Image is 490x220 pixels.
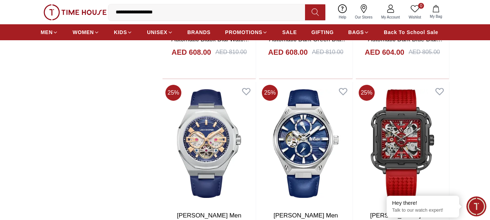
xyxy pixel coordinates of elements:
[311,29,334,36] span: GIFTING
[73,26,99,39] a: WOMEN
[225,29,263,36] span: PROMOTIONS
[215,48,247,57] div: AED 810.00
[406,14,424,20] span: Wishlist
[282,26,297,39] a: SALE
[334,3,351,21] a: Help
[114,26,132,39] a: KIDS
[418,3,424,9] span: 0
[392,207,454,213] p: Talk to our watch expert!
[41,29,53,36] span: MEN
[225,26,268,39] a: PROMOTIONS
[336,14,349,20] span: Help
[165,85,181,101] span: 25 %
[188,26,211,39] a: BRANDS
[162,82,256,205] img: LEE COOPER Men Automatic Dark Blue Dial Watch - LC08125.399
[147,29,167,36] span: UNISEX
[73,29,94,36] span: WOMEN
[425,4,446,21] button: My Bag
[378,14,403,20] span: My Account
[348,26,369,39] a: BAGS
[259,82,352,205] img: LEE COOPER Men Automatic Dark Blue Dial Watch - LC08122.399
[282,29,297,36] span: SALE
[384,29,438,36] span: Back To School Sale
[392,199,454,207] div: Hey there!
[466,196,486,216] div: Chat Widget
[262,85,278,101] span: 25 %
[384,26,438,39] a: Back To School Sale
[44,4,107,20] img: ...
[409,48,440,57] div: AED 805.00
[348,29,364,36] span: BAGS
[114,29,127,36] span: KIDS
[359,85,375,101] span: 25 %
[404,3,425,21] a: 0Wishlist
[356,82,449,205] img: LEE COOPER Men Automatic Red Dial Watch - LC08072.688
[147,26,173,39] a: UNISEX
[268,47,308,57] h4: AED 608.00
[311,26,334,39] a: GIFTING
[427,14,445,19] span: My Bag
[352,14,375,20] span: Our Stores
[351,3,377,21] a: Our Stores
[172,47,211,57] h4: AED 608.00
[312,48,343,57] div: AED 810.00
[41,26,58,39] a: MEN
[365,47,404,57] h4: AED 604.00
[188,29,211,36] span: BRANDS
